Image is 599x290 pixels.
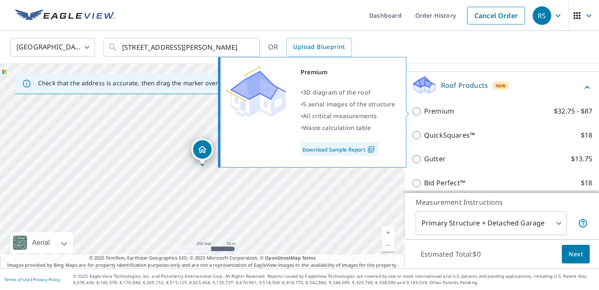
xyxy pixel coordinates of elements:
p: QuickSquares™ [424,130,475,141]
a: Download Sample Report [301,142,378,156]
span: Waste calculation table [303,124,371,132]
img: Premium [227,66,286,117]
p: Estimated Total: $0 [414,245,487,263]
p: Check that the address is accurate, then drag the marker over the correct structure. [38,79,281,87]
a: Current Level 17, Zoom Out [382,239,395,252]
div: Premium [301,66,395,78]
p: $13.75 [571,154,592,164]
p: Premium [424,106,454,117]
div: Primary Structure + Detached Garage [416,211,567,235]
div: • [301,122,395,134]
div: Aerial [30,232,52,253]
img: EV Logo [15,9,115,22]
span: 5 aerial images of the structure [303,100,395,108]
a: Upload Blueprint [286,38,351,57]
span: Upload Blueprint [293,42,345,52]
div: OR [268,38,352,57]
span: © 2025 TomTom, Earthstar Geographics SIO, © 2025 Microsoft Corporation, © [89,255,316,262]
span: Your report will include the primary structure and a detached garage if one exists. [578,218,588,228]
a: OpenStreetMap [265,255,300,261]
div: RS [533,6,551,25]
div: Dropped pin, building 1, Residential property, 9514 Seeman Rd Union, IL 60180 [191,138,213,165]
p: $18 [581,130,592,141]
div: Roof ProductsNew [411,75,592,99]
div: Aerial [10,232,73,253]
p: Bid Perfect™ [424,178,465,188]
p: | [4,277,60,282]
span: All critical measurements [303,112,377,120]
p: $32.75 - $87 [554,106,592,117]
a: Current Level 17, Zoom In [382,226,395,239]
span: Next [569,249,583,260]
div: [GEOGRAPHIC_DATA] [11,35,95,59]
a: Terms of Use [4,276,30,282]
div: • [301,110,395,122]
div: • [301,98,395,110]
p: Gutter [424,154,446,164]
div: • [301,87,395,98]
a: Terms [302,255,316,261]
p: Measurement Instructions [416,197,588,207]
img: Pdf Icon [365,146,377,153]
p: $18 [581,178,592,188]
button: Next [562,245,590,264]
span: New [496,82,506,89]
input: Search by address or latitude-longitude [122,35,242,59]
p: © 2025 Eagle View Technologies, Inc. and Pictometry International Corp. All Rights Reserved. Repo... [73,273,595,286]
a: Privacy Policy [33,276,60,282]
span: 3D diagram of the roof [303,88,370,96]
p: Roof Products [441,80,488,90]
a: Cancel Order [467,7,525,24]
